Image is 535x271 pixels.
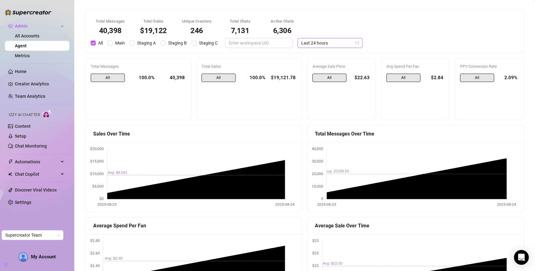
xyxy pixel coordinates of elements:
[15,134,26,139] a: Setup
[8,24,13,28] span: crown
[140,27,167,34] div: $19,122
[8,172,12,176] img: Chat Copilot
[425,74,445,82] div: $2.84
[8,159,13,164] span: thunderbolt
[15,200,31,205] a: Settings
[96,40,105,46] span: All
[197,40,220,46] span: Staging C
[270,74,297,82] div: $19,121.78
[460,63,519,70] div: PPV Conversion Rate
[301,38,359,48] span: Last 24 hours
[15,53,30,58] a: Metrics
[140,18,167,24] div: Total Sales
[386,63,445,70] div: Avg Spend Per Fan
[15,69,27,74] a: Home
[351,74,371,82] div: $22.63
[19,253,28,261] img: AD_cMMTxCeTpmN1d5MnKJ1j-_uXZCpTKapSSqNGg4PyXtR_tCW7gZXTNmFz2tpVv9LSyNV7ff1CaS4f4q0HLYKULQOwoM5GQR...
[113,40,127,46] span: Main
[15,124,31,129] a: Content
[269,27,296,34] div: 6,306
[15,43,27,48] a: Agent
[93,130,294,138] div: Sales Over Time
[15,187,57,192] a: Discover Viral Videos
[15,33,39,38] a: All Accounts
[15,157,59,167] span: Automations
[241,74,265,82] div: 100.0%
[15,79,64,89] a: Creator Analytics
[130,74,154,82] div: 100.0%
[315,222,516,230] div: Average Sale Over Time
[227,27,254,34] div: 7,131
[312,74,346,82] span: All
[386,74,420,82] span: All
[227,18,254,24] div: Total Chats
[31,254,56,260] span: My Account
[269,18,296,24] div: Active Chats
[135,40,158,46] span: Staging A
[514,250,529,265] div: Open Intercom Messenger
[42,110,52,118] img: AI Chatter
[91,63,186,70] div: Total Messages
[166,40,189,46] span: Staging B
[315,130,516,138] div: Total Messages Over Time
[182,27,212,34] div: 246
[15,144,47,148] a: Chat Monitoring
[15,21,59,31] span: Admin
[182,18,212,24] div: Unique Creators
[355,41,359,45] span: calendar
[5,9,51,15] img: logo-BBDzfeDw.svg
[229,40,284,46] input: Enter workspace UID
[9,112,40,118] span: Izzy AI Chatter
[202,63,297,70] div: Total Sales
[202,74,236,82] span: All
[15,169,59,179] span: Chat Copilot
[159,74,186,82] div: 40,398
[96,27,125,34] div: 40,398
[3,262,7,267] span: build
[499,74,519,82] div: 2.09%
[5,230,60,240] span: Supercreator Team
[91,74,125,82] span: All
[93,222,294,230] div: Average Spend Per Fan
[312,63,371,70] div: Average Sale Price
[15,94,45,99] a: Team Analytics
[96,18,125,24] div: Total Messages
[460,74,494,82] span: All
